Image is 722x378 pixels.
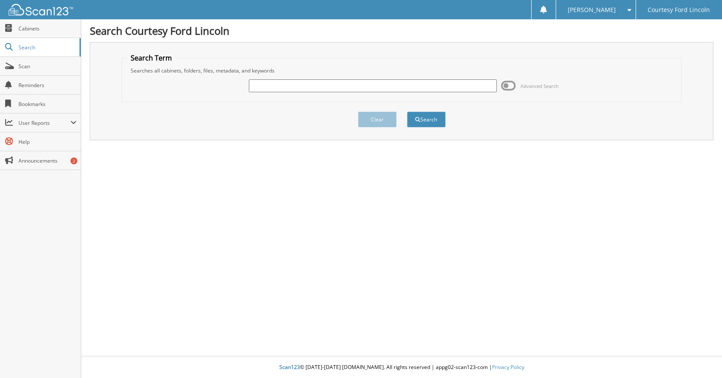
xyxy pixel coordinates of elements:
span: Scan [18,63,76,70]
span: Announcements [18,157,76,164]
button: Search [407,112,446,127]
span: Advanced Search [520,83,559,89]
h1: Search Courtesy Ford Lincoln [90,24,713,38]
span: Courtesy Ford Lincoln [648,7,710,12]
span: Reminders [18,82,76,89]
div: 2 [70,157,77,164]
legend: Search Term [126,53,176,63]
span: [PERSON_NAME] [568,7,616,12]
span: Cabinets [18,25,76,32]
button: Clear [358,112,397,127]
div: Searches all cabinets, folders, files, metadata, and keywords [126,67,677,74]
span: Scan123 [279,363,300,371]
a: Privacy Policy [492,363,524,371]
span: Help [18,138,76,145]
span: Bookmarks [18,100,76,108]
img: scan123-logo-white.svg [9,4,73,15]
span: Search [18,44,75,51]
div: © [DATE]-[DATE] [DOMAIN_NAME]. All rights reserved | appg02-scan123-com | [81,357,722,378]
span: User Reports [18,119,70,127]
iframe: Chat Widget [679,337,722,378]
